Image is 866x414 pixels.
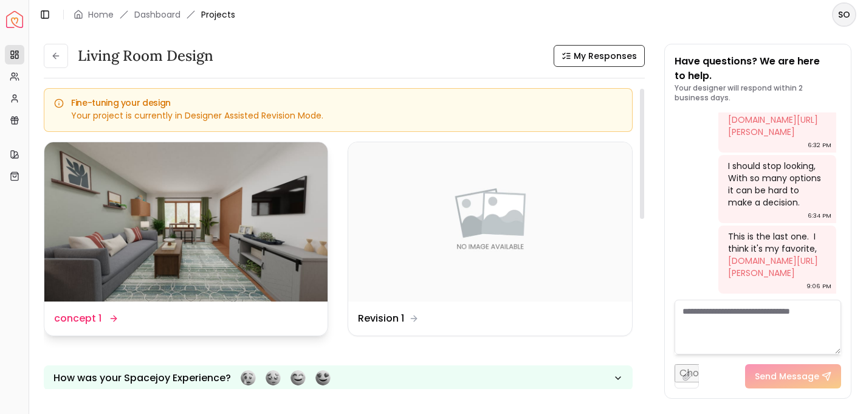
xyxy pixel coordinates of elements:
[675,54,841,83] p: Have questions? We are here to help.
[728,160,824,209] div: I should stop looking, With so many options it can be hard to make a decision.
[554,45,645,67] button: My Responses
[44,142,328,302] img: concept 1
[728,230,824,279] div: This is the last one. I think it's my favorite,
[574,50,637,62] span: My Responses
[201,9,235,21] span: Projects
[44,142,328,336] a: concept 1concept 1
[675,83,841,103] p: Your designer will respond within 2 business days.
[833,4,855,26] span: SO
[808,210,831,222] div: 6:34 PM
[358,311,404,326] dd: Revision 1
[348,142,631,302] img: Revision 1
[808,139,831,151] div: 6:32 PM
[53,371,231,385] p: How was your Spacejoy Experience?
[88,9,114,21] a: Home
[728,114,818,138] a: [DOMAIN_NAME][URL][PERSON_NAME]
[54,109,622,122] div: Your project is currently in Designer Assisted Revision Mode.
[832,2,856,27] button: SO
[6,11,23,28] a: Spacejoy
[6,11,23,28] img: Spacejoy Logo
[74,9,235,21] nav: breadcrumb
[44,365,633,390] button: How was your Spacejoy Experience?Feeling terribleFeeling badFeeling goodFeeling awesome
[134,9,180,21] a: Dashboard
[54,98,622,107] h5: Fine-tuning your design
[806,280,831,292] div: 9:06 PM
[54,311,101,326] dd: concept 1
[78,46,213,66] h3: Living Room design
[728,255,818,279] a: [DOMAIN_NAME][URL][PERSON_NAME]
